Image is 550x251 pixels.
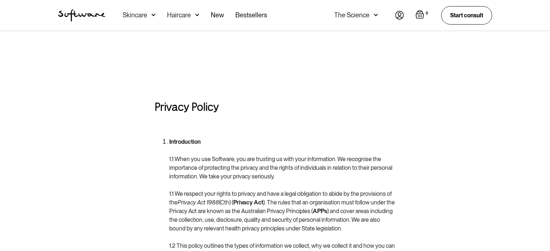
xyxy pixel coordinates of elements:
[155,100,219,113] h2: Privacy Policy
[334,10,370,20] div: The Science
[58,9,105,22] img: Software Logo
[374,10,378,20] img: arrow down
[424,10,430,17] div: 0
[441,6,492,25] a: Start consult
[195,10,199,20] img: arrow down
[233,199,263,206] strong: Privacy Act
[313,208,327,215] strong: APPs
[152,10,155,20] img: arrow down
[415,10,430,20] a: Open empty cart
[169,138,201,145] strong: Introduction
[167,10,191,20] div: Haircare
[178,199,219,206] em: Privacy Act 1988
[123,10,147,20] div: Skincare
[58,9,105,22] a: home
